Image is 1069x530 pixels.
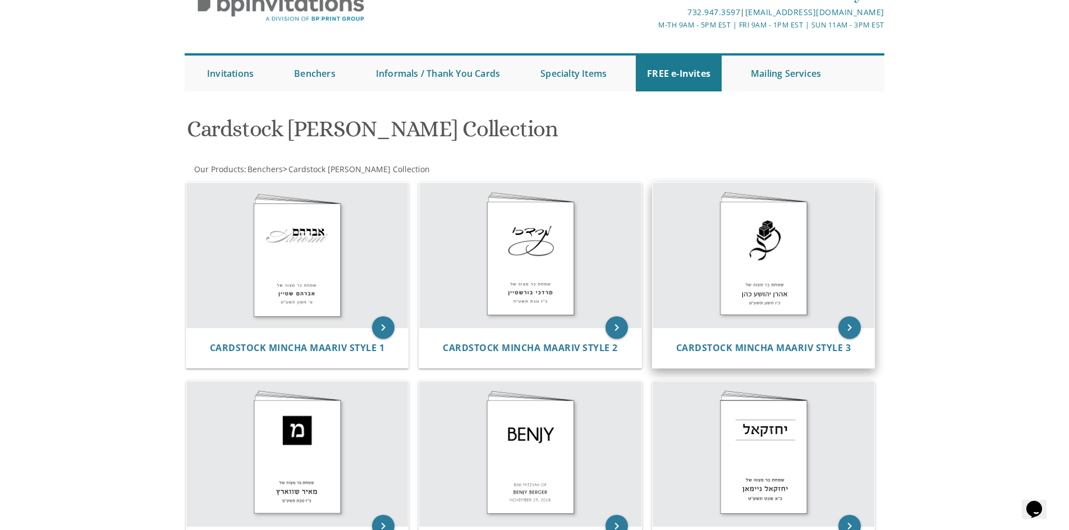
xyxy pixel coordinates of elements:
a: [EMAIL_ADDRESS][DOMAIN_NAME] [745,7,884,17]
img: Cardstock Mincha Maariv Style 3 [653,183,875,328]
a: Informals / Thank You Cards [365,56,511,91]
iframe: chat widget [1022,485,1058,519]
a: Cardstock Mincha Maariv Style 3 [676,343,851,353]
img: Cardstock Mincha Maariv Style 4 [186,381,409,526]
img: Cardstock Mincha Maariv Style 5 [419,381,641,526]
a: keyboard_arrow_right [838,316,861,339]
a: Cardstock [PERSON_NAME] Collection [287,164,430,174]
a: Benchers [246,164,283,174]
a: FREE e-Invites [636,56,722,91]
span: Cardstock Mincha Maariv Style 1 [210,342,385,354]
a: keyboard_arrow_right [605,316,628,339]
a: Specialty Items [529,56,618,91]
span: Cardstock Mincha Maariv Style 2 [443,342,618,354]
img: Cardstock Mincha Maariv Style 6 [653,381,875,526]
img: Cardstock Mincha Maariv Style 2 [419,183,641,328]
span: Benchers [247,164,283,174]
a: Benchers [283,56,347,91]
a: Cardstock Mincha Maariv Style 1 [210,343,385,353]
a: Mailing Services [740,56,832,91]
a: 732.947.3597 [687,7,740,17]
div: | [419,6,884,19]
a: Invitations [196,56,265,91]
span: Cardstock [PERSON_NAME] Collection [288,164,430,174]
div: M-Th 9am - 5pm EST | Fri 9am - 1pm EST | Sun 11am - 3pm EST [419,19,884,31]
a: keyboard_arrow_right [372,316,394,339]
span: Cardstock Mincha Maariv Style 3 [676,342,851,354]
h1: Cardstock [PERSON_NAME] Collection [187,117,645,150]
img: Cardstock Mincha Maariv Style 1 [186,183,409,328]
a: Our Products [193,164,244,174]
a: Cardstock Mincha Maariv Style 2 [443,343,618,353]
span: > [283,164,430,174]
div: : [185,164,535,175]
